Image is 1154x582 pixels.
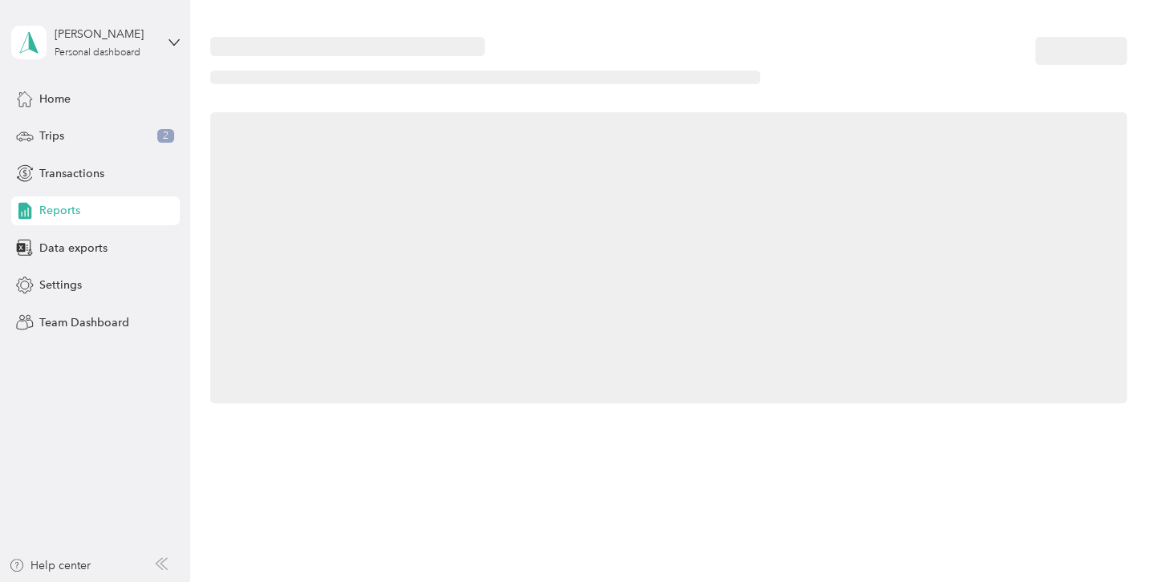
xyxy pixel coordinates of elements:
[9,557,91,574] button: Help center
[55,48,140,58] div: Personal dashboard
[39,277,82,293] span: Settings
[39,240,108,257] span: Data exports
[157,129,174,143] span: 2
[39,314,129,331] span: Team Dashboard
[39,165,104,182] span: Transactions
[39,202,80,219] span: Reports
[55,26,155,42] div: [PERSON_NAME]
[1064,492,1154,582] iframe: Everlance-gr Chat Button Frame
[39,91,71,107] span: Home
[39,127,64,144] span: Trips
